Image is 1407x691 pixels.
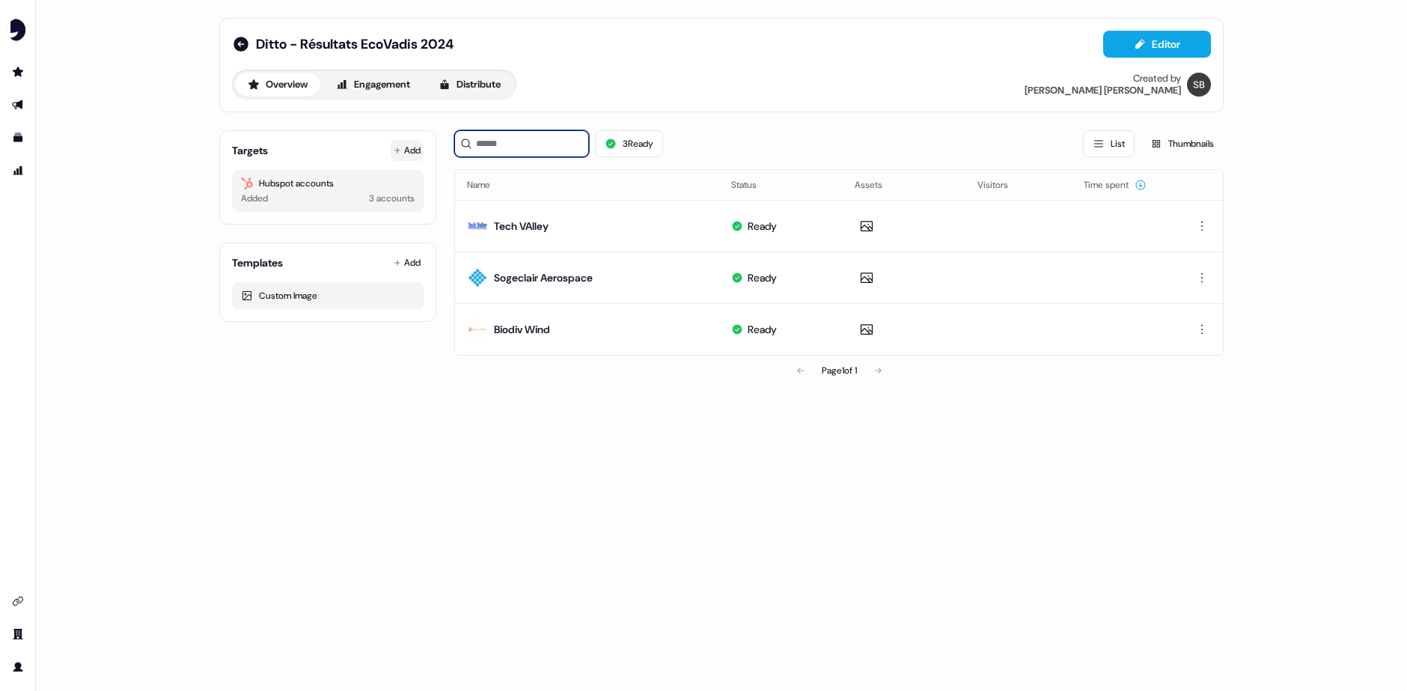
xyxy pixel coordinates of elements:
button: Thumbnails [1141,130,1224,157]
a: Go to attribution [6,159,30,183]
img: Simon [1187,73,1211,97]
button: List [1083,130,1135,157]
div: Hubspot accounts [241,176,415,191]
button: Visitors [977,171,1026,198]
th: Assets [843,170,966,200]
div: Tech VAlley [494,219,549,234]
span: Ditto - Résultats EcoVadis 2024 [256,35,454,53]
button: Time spent [1084,171,1147,198]
button: Status [731,171,775,198]
button: Engagement [323,73,423,97]
div: Ready [748,219,777,234]
a: Go to prospects [6,60,30,84]
div: Templates [232,255,283,270]
div: Targets [232,143,268,158]
button: Overview [235,73,320,97]
a: Go to profile [6,655,30,679]
a: Go to integrations [6,589,30,613]
a: Go to team [6,622,30,646]
div: 3 accounts [369,191,415,206]
button: Editor [1103,31,1211,58]
div: Added [241,191,268,206]
div: Biodiv Wind [494,322,550,337]
a: Editor [1103,38,1211,54]
div: Custom Image [241,288,415,303]
button: Add [391,140,424,161]
div: Ready [748,270,777,285]
div: [PERSON_NAME] [PERSON_NAME] [1025,85,1181,97]
div: Sogeclair Aerospace [494,270,593,285]
button: Distribute [426,73,513,97]
div: Page 1 of 1 [822,363,857,378]
button: 3Ready [595,130,663,157]
button: Name [467,171,508,198]
button: Add [391,252,424,273]
a: Go to templates [6,126,30,150]
div: Ready [748,322,777,337]
a: Go to outbound experience [6,93,30,117]
div: Created by [1133,73,1181,85]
